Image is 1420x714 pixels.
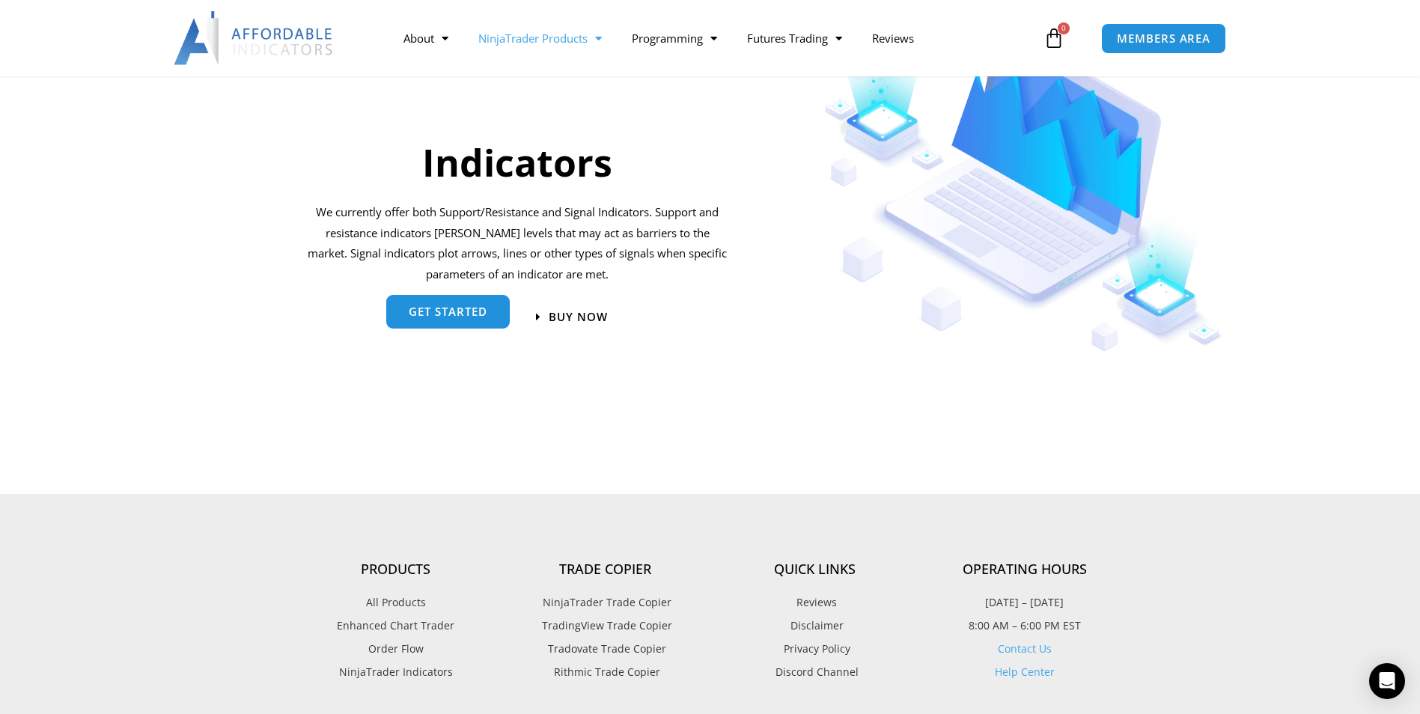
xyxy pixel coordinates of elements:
a: NinjaTrader Indicators [291,662,501,682]
a: NinjaTrader Trade Copier [501,593,710,612]
a: Enhanced Chart Trader [291,616,501,635]
span: Reviews [793,593,837,612]
span: NinjaTrader Trade Copier [539,593,671,612]
p: 8:00 AM – 6:00 PM EST [920,616,1130,635]
img: Indicators 1 | Affordable Indicators – NinjaTrader [824,31,1223,352]
span: NinjaTrader Indicators [339,662,453,682]
h4: Products [291,561,501,578]
a: Rithmic Trade Copier [501,662,710,682]
span: 0 [1058,22,1070,34]
h2: Indicators [306,138,730,187]
span: Buy now [549,311,608,323]
span: TradingView Trade Copier [538,616,672,635]
div: Open Intercom Messenger [1369,663,1405,699]
p: We currently offer both Support/Resistance and Signal Indicators. Support and resistance indicato... [306,202,730,285]
nav: Menu [388,21,1040,55]
span: MEMBERS AREA [1117,33,1210,44]
a: All Products [291,593,501,612]
h4: Trade Copier [501,561,710,578]
a: About [388,21,463,55]
a: Order Flow [291,639,501,659]
span: Tradovate Trade Copier [544,639,666,659]
h4: Operating Hours [920,561,1130,578]
span: Disclaimer [787,616,844,635]
h4: Quick Links [710,561,920,578]
p: [DATE] – [DATE] [920,593,1130,612]
span: Order Flow [368,639,424,659]
a: Help Center [995,665,1055,679]
a: Discord Channel [710,662,920,682]
a: Contact Us [998,641,1052,656]
a: NinjaTrader Products [463,21,617,55]
span: All Products [366,593,426,612]
img: LogoAI | Affordable Indicators – NinjaTrader [174,11,335,65]
span: Enhanced Chart Trader [337,616,454,635]
a: get started [386,296,510,330]
a: Buy now [536,311,608,323]
span: get started [409,308,487,319]
a: TradingView Trade Copier [501,616,710,635]
a: 0 [1021,16,1087,60]
a: Futures Trading [732,21,857,55]
a: Programming [617,21,732,55]
a: Reviews [710,593,920,612]
a: Tradovate Trade Copier [501,639,710,659]
span: Discord Channel [772,662,859,682]
a: Privacy Policy [710,639,920,659]
span: Privacy Policy [780,639,850,659]
a: MEMBERS AREA [1101,23,1226,54]
a: Disclaimer [710,616,920,635]
a: Reviews [857,21,929,55]
span: Rithmic Trade Copier [550,662,660,682]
